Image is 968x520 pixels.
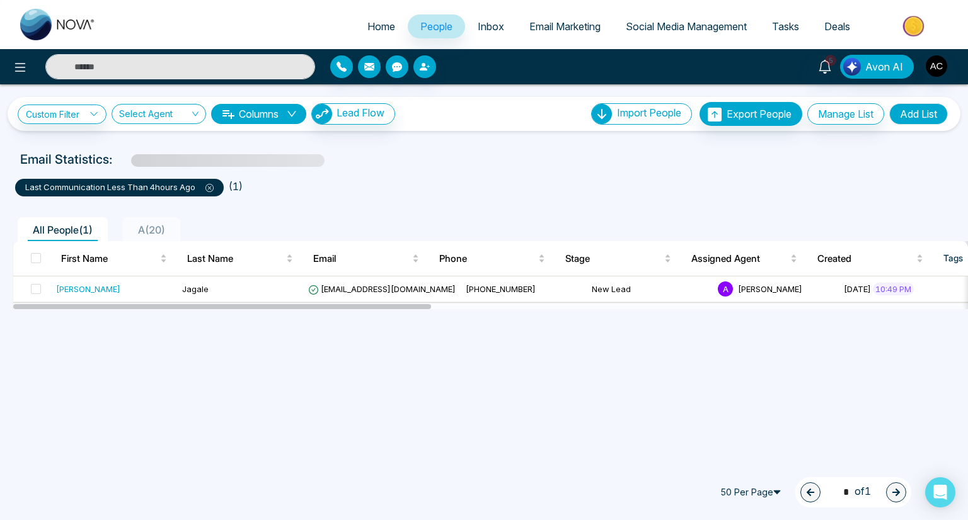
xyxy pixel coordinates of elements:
[51,241,177,276] th: First Name
[869,12,960,40] img: Market-place.gif
[133,223,170,236] span: A ( 20 )
[718,281,733,297] span: A
[617,106,681,119] span: Import People
[420,20,452,33] span: People
[836,483,871,500] span: of 1
[355,14,408,38] a: Home
[926,55,947,77] img: User Avatar
[587,276,713,302] td: New Lead
[211,104,306,124] button: Columnsdown
[337,106,384,119] span: Lead Flow
[517,14,613,38] a: Email Marketing
[408,14,465,38] a: People
[810,55,840,77] a: 5
[187,251,284,266] span: Last Name
[889,103,948,125] button: Add List
[817,251,914,266] span: Created
[715,482,790,502] span: 50 Per Page
[466,284,536,294] span: [PHONE_NUMBER]
[807,103,884,125] button: Manage List
[772,20,799,33] span: Tasks
[700,102,802,126] button: Export People
[865,59,903,74] span: Avon AI
[306,103,395,125] a: Lead FlowLead Flow
[18,105,107,124] a: Custom Filter
[287,109,297,119] span: down
[681,241,807,276] th: Assigned Agent
[824,20,850,33] span: Deals
[28,223,98,236] span: All People ( 1 )
[738,284,802,294] span: [PERSON_NAME]
[844,284,871,294] span: [DATE]
[825,55,836,66] span: 5
[529,20,601,33] span: Email Marketing
[56,283,120,295] div: [PERSON_NAME]
[759,14,812,38] a: Tasks
[613,14,759,38] a: Social Media Management
[843,58,861,76] img: Lead Flow
[555,241,681,276] th: Stage
[25,181,214,194] p: last communication less than 4 hours ago
[61,251,158,266] span: First Name
[182,284,209,294] span: Jagale
[478,20,504,33] span: Inbox
[727,108,792,120] span: Export People
[367,20,395,33] span: Home
[177,241,303,276] th: Last Name
[812,14,863,38] a: Deals
[873,283,914,295] span: 10:49 PM
[807,241,933,276] th: Created
[312,104,332,124] img: Lead Flow
[439,251,536,266] span: Phone
[691,251,788,266] span: Assigned Agent
[20,9,96,40] img: Nova CRM Logo
[229,179,243,194] li: ( 1 )
[626,20,747,33] span: Social Media Management
[303,241,429,276] th: Email
[20,150,112,169] p: Email Statistics:
[429,241,555,276] th: Phone
[925,477,955,507] div: Open Intercom Messenger
[308,284,456,294] span: [EMAIL_ADDRESS][DOMAIN_NAME]
[313,251,410,266] span: Email
[465,14,517,38] a: Inbox
[565,251,662,266] span: Stage
[311,103,395,125] button: Lead Flow
[840,55,914,79] button: Avon AI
